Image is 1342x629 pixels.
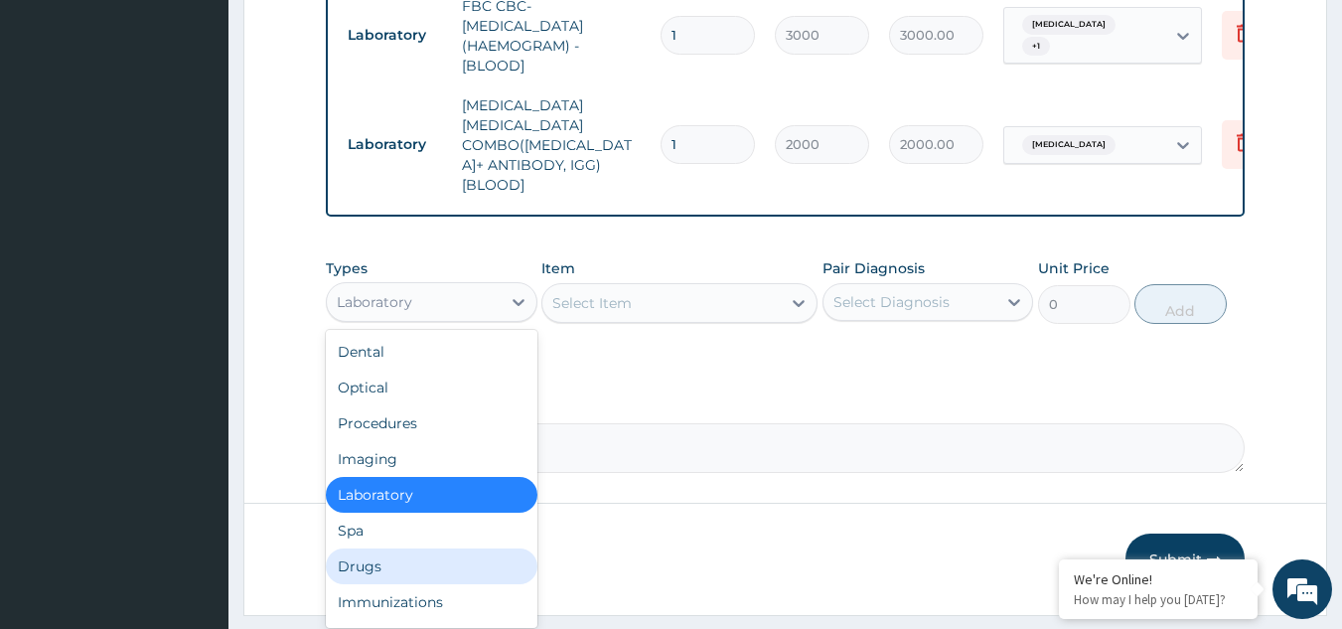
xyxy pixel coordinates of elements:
[326,334,537,370] div: Dental
[1022,135,1116,155] span: [MEDICAL_DATA]
[1038,258,1110,278] label: Unit Price
[1074,570,1243,588] div: We're Online!
[37,99,80,149] img: d_794563401_company_1708531726252_794563401
[541,258,575,278] label: Item
[1125,534,1245,585] button: Submit
[326,405,537,441] div: Procedures
[103,111,334,137] div: Chat with us now
[833,292,950,312] div: Select Diagnosis
[338,17,452,54] td: Laboratory
[115,188,274,389] span: We're online!
[1022,37,1050,57] span: + 1
[452,85,651,205] td: [MEDICAL_DATA] [MEDICAL_DATA] COMBO([MEDICAL_DATA]+ ANTIBODY, IGG) [BLOOD]
[1074,591,1243,608] p: How may I help you today?
[326,395,1246,412] label: Comment
[326,10,373,58] div: Minimize live chat window
[326,584,537,620] div: Immunizations
[822,258,925,278] label: Pair Diagnosis
[326,441,537,477] div: Imaging
[1022,15,1116,35] span: [MEDICAL_DATA]
[337,292,412,312] div: Laboratory
[326,513,537,549] div: Spa
[552,293,632,313] div: Select Item
[10,418,378,488] textarea: Type your message and hit 'Enter'
[326,260,368,277] label: Types
[326,549,537,584] div: Drugs
[326,477,537,513] div: Laboratory
[326,370,537,405] div: Optical
[1134,284,1227,324] button: Add
[338,126,452,163] td: Laboratory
